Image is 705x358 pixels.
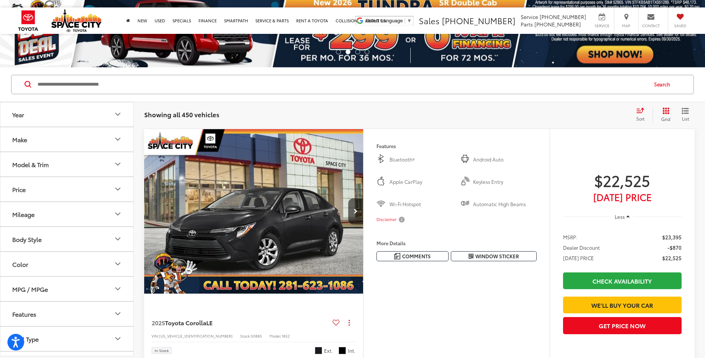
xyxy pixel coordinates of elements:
form: Search by Make, Model, or Keyword [37,76,647,93]
h4: More Details [376,240,537,246]
span: Sales [419,15,440,26]
span: [PHONE_NUMBER] [534,20,581,28]
img: Comments [394,253,400,259]
span: VIN: [152,333,159,339]
span: Ext. [324,347,333,354]
button: Select sort value [633,107,653,122]
span: Disclaimer [376,217,397,223]
a: Service & Parts [252,7,292,34]
button: Window Sticker [451,251,537,261]
span: Service [521,13,538,20]
button: Less [611,210,634,223]
a: Map [615,7,638,34]
span: Dealer Discount [563,244,600,251]
button: MPG / MPGeMPG / MPGe [0,277,134,301]
span: In Stock [155,349,169,352]
span: [US_VEHICLE_IDENTIFICATION_NUMBER] [159,333,233,339]
button: Fuel TypeFuel Type [0,327,134,351]
span: 2025 [152,318,165,327]
div: Model & Trim [12,161,49,168]
span: Sort [636,115,644,122]
button: FeaturesFeatures [0,302,134,326]
span: Keyless Entry [473,178,536,186]
button: Body StyleBody Style [0,227,134,251]
span: Stock: [240,333,251,339]
span: dropdown dots [349,320,350,326]
img: Toyota [13,7,43,34]
button: Model & TrimModel & Trim [0,152,134,176]
span: Black [339,347,346,354]
div: Fuel Type [12,335,39,342]
div: MPG / MPGe [113,284,122,293]
div: Features [12,310,36,317]
button: Grid View [653,107,676,122]
span: Model: [269,333,282,339]
button: MileageMileage [0,202,134,226]
a: Home [123,7,134,34]
span: [PHONE_NUMBER] [442,15,515,26]
span: $22,525 [662,254,682,262]
div: Model & Trim [113,160,122,169]
span: Grid [661,116,670,122]
a: Used [151,7,169,34]
button: List View [676,107,695,122]
a: 2025Toyota CorollaLE [152,319,330,327]
span: [DATE] PRICE [563,254,594,262]
div: Make [12,136,27,143]
button: Next image [348,198,363,224]
span: [PHONE_NUMBER] [540,13,586,20]
span: ▼ [407,18,412,23]
div: Mileage [113,210,122,218]
a: About Us [361,7,389,34]
div: Price [12,186,26,193]
div: Color [12,260,28,268]
span: MSRP: [563,233,578,241]
div: Year [12,111,24,118]
span: Bluetooth® [389,156,453,163]
span: $23,395 [662,233,682,241]
a: 2025 Toyota Corolla LE2025 Toyota Corolla LE2025 Toyota Corolla LE2025 Toyota Corolla LE [144,129,364,294]
h4: Features [376,143,537,148]
span: Int. [348,347,356,354]
span: Showing all 450 vehicles [144,110,219,119]
div: Fuel Type [113,334,122,343]
a: Specials [169,7,195,34]
a: Finance [195,7,220,34]
a: My Saved Vehicles [669,7,692,34]
span: Less [615,213,625,220]
div: Color [113,259,122,268]
div: Body Style [12,236,42,243]
span: Midnight Black Metallic [315,347,322,354]
span: [DATE] Price [563,193,682,201]
a: Rent a Toyota [292,7,332,34]
button: MakeMake [0,127,134,151]
span: Window Sticker [475,253,519,260]
img: 2025 Toyota Corolla LE [144,129,364,294]
span: Saved [672,23,688,28]
button: Get Price Now [563,317,682,334]
button: Search [647,75,681,94]
span: Map [618,23,634,28]
span: Contact [642,23,660,28]
div: MPG / MPGe [12,285,48,293]
button: Actions [343,316,356,329]
span: Automatic High Beams [473,201,536,208]
span: Comments [402,253,431,260]
span: -$870 [667,244,682,251]
img: Space City Toyota [51,9,101,32]
a: SmartPath [220,7,252,34]
span: List [682,115,689,122]
a: Service [591,7,614,34]
span: Select Language [366,18,403,23]
button: YearYear [0,102,134,127]
div: Body Style [113,234,122,243]
span: $22,525 [563,171,682,189]
div: Price [113,185,122,194]
div: Features [113,309,122,318]
span: 1852 [282,333,290,339]
a: We'll Buy Your Car [563,297,682,313]
i: Window Sticker [469,253,473,259]
div: 2025 Toyota Corolla LE 0 [144,129,364,294]
span: LE [206,318,213,327]
button: PricePrice [0,177,134,201]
